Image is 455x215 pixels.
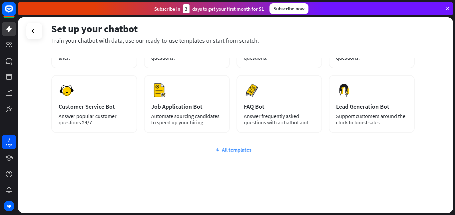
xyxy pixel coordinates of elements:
[51,146,415,153] div: All templates
[269,3,308,14] div: Subscribe now
[59,103,130,110] div: Customer Service Bot
[154,4,264,13] div: Subscribe in days to get your first month for $1
[244,113,315,126] div: Answer frequently asked questions with a chatbot and save your time.
[2,135,16,149] a: 7 days
[4,201,14,211] div: VK
[336,113,407,126] div: Support customers around the clock to boost sales.
[244,103,315,110] div: FAQ Bot
[151,103,223,110] div: Job Application Bot
[59,113,130,126] div: Answer popular customer questions 24/7.
[51,37,415,44] div: Train your chatbot with data, use our ready-to-use templates or start from scratch.
[6,143,12,147] div: days
[5,3,25,23] button: Open LiveChat chat widget
[151,113,223,126] div: Automate sourcing candidates to speed up your hiring process.
[183,4,190,13] div: 3
[51,22,415,35] div: Set up your chatbot
[336,103,407,110] div: Lead Generation Bot
[7,137,11,143] div: 7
